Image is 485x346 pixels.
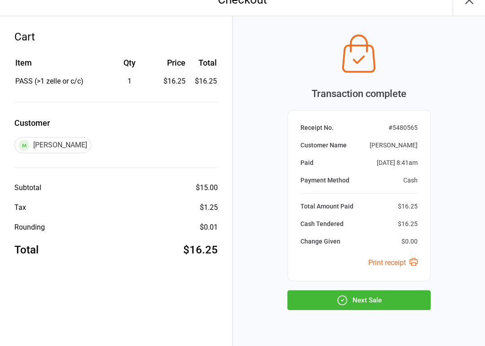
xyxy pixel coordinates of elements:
[300,176,349,185] div: Payment Method
[14,137,91,153] div: [PERSON_NAME]
[14,117,218,129] label: Customer
[14,222,45,233] div: Rounding
[15,57,103,75] th: Item
[300,141,347,150] div: Customer Name
[368,258,418,267] a: Print receipt
[196,182,218,193] div: $15.00
[14,202,26,213] div: Tax
[300,158,313,168] div: Paid
[189,76,217,87] td: $16.25
[287,86,431,101] div: Transaction complete
[104,57,155,75] th: Qty
[156,76,185,87] div: $16.25
[398,219,418,229] div: $16.25
[401,237,418,246] div: $0.00
[183,242,218,258] div: $16.25
[156,57,185,69] div: Price
[287,290,431,310] button: Next Sale
[398,202,418,211] div: $16.25
[300,219,344,229] div: Cash Tendered
[189,57,217,75] th: Total
[300,123,334,133] div: Receipt No.
[14,29,218,45] div: Cart
[200,202,218,213] div: $1.25
[300,202,353,211] div: Total Amount Paid
[200,222,218,233] div: $0.01
[388,123,418,133] div: # 5480565
[370,141,418,150] div: [PERSON_NAME]
[14,242,39,258] div: Total
[14,182,41,193] div: Subtotal
[104,76,155,87] div: 1
[300,237,340,246] div: Change Given
[15,77,84,85] span: PASS (>1 zelle or c/c)
[377,158,418,168] div: [DATE] 8:41am
[403,176,418,185] div: Cash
